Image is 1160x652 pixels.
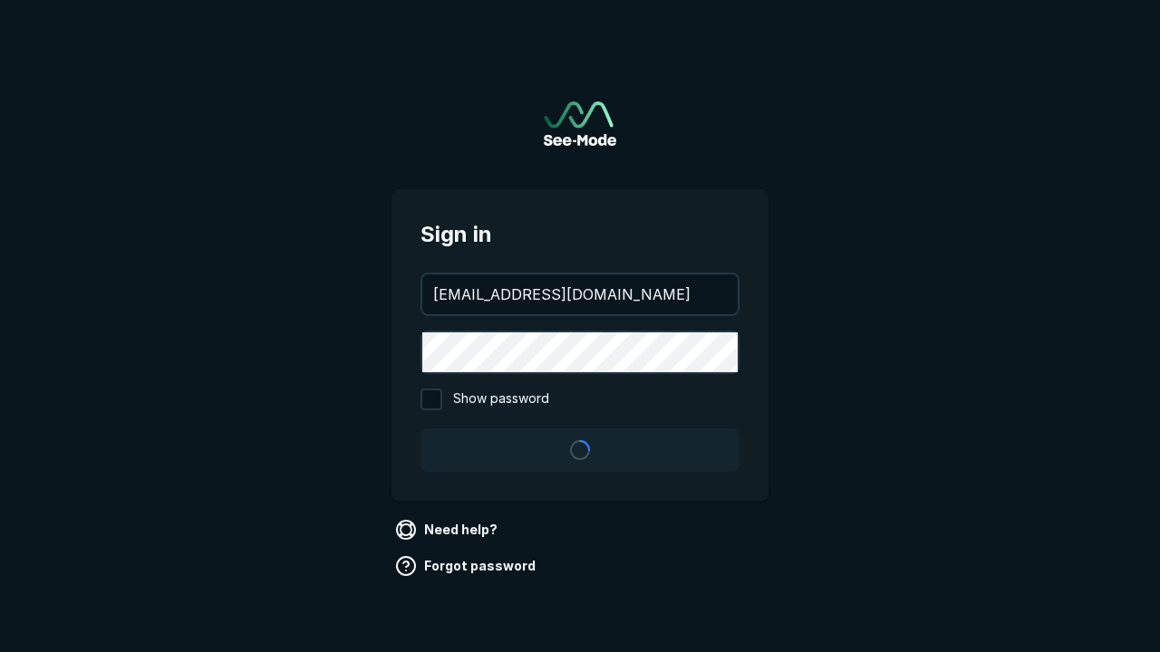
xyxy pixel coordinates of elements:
span: Show password [453,388,549,410]
a: Go to sign in [544,101,616,146]
input: your@email.com [422,274,738,314]
a: Forgot password [391,551,543,580]
img: See-Mode Logo [544,101,616,146]
span: Sign in [420,218,739,251]
a: Need help? [391,515,505,544]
